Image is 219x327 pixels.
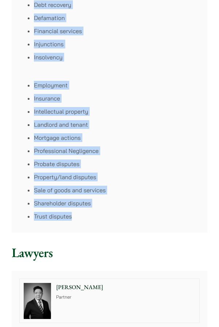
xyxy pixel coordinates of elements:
li: Employment [34,81,199,90]
li: Insurance [34,94,199,103]
p: [PERSON_NAME] [56,283,195,292]
li: Trust disputes [34,212,199,221]
li: Shareholder disputes [34,199,199,208]
li: Mortgage actions [34,133,199,142]
li: Property/land disputes [34,173,199,181]
li: Landlord and tenant [34,120,199,129]
li: Defamation [34,13,199,22]
li: Insolvency [34,53,199,62]
li: Debt recovery [34,0,199,9]
p: Partner [56,294,195,301]
li: Probate disputes [34,159,199,168]
h2: Lawyers [12,245,207,261]
li: Professional Negligence [34,146,199,155]
li: Financial services [34,27,199,35]
li: Injunctions [34,40,199,48]
li: Sale of goods and services [34,186,199,194]
li: Intellectual property [34,107,199,116]
a: [PERSON_NAME] Partner [19,279,199,323]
